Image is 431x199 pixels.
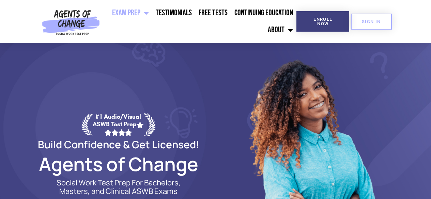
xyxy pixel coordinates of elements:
a: Free Tests [195,4,231,21]
p: Social Work Test Prep For Bachelors, Masters, and Clinical ASWB Exams [49,179,188,196]
span: Enroll Now [307,17,338,26]
a: Exam Prep [109,4,152,21]
a: Continuing Education [231,4,296,21]
h2: Build Confidence & Get Licensed! [21,139,216,149]
div: #1 Audio/Visual ASWB Test Prep [93,113,144,136]
a: SIGN IN [351,14,392,30]
a: Testimonials [152,4,195,21]
span: SIGN IN [362,19,381,24]
a: About [264,21,296,38]
a: Enroll Now [296,11,349,32]
h2: Agents of Change [21,156,216,172]
nav: Menu [103,4,296,38]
